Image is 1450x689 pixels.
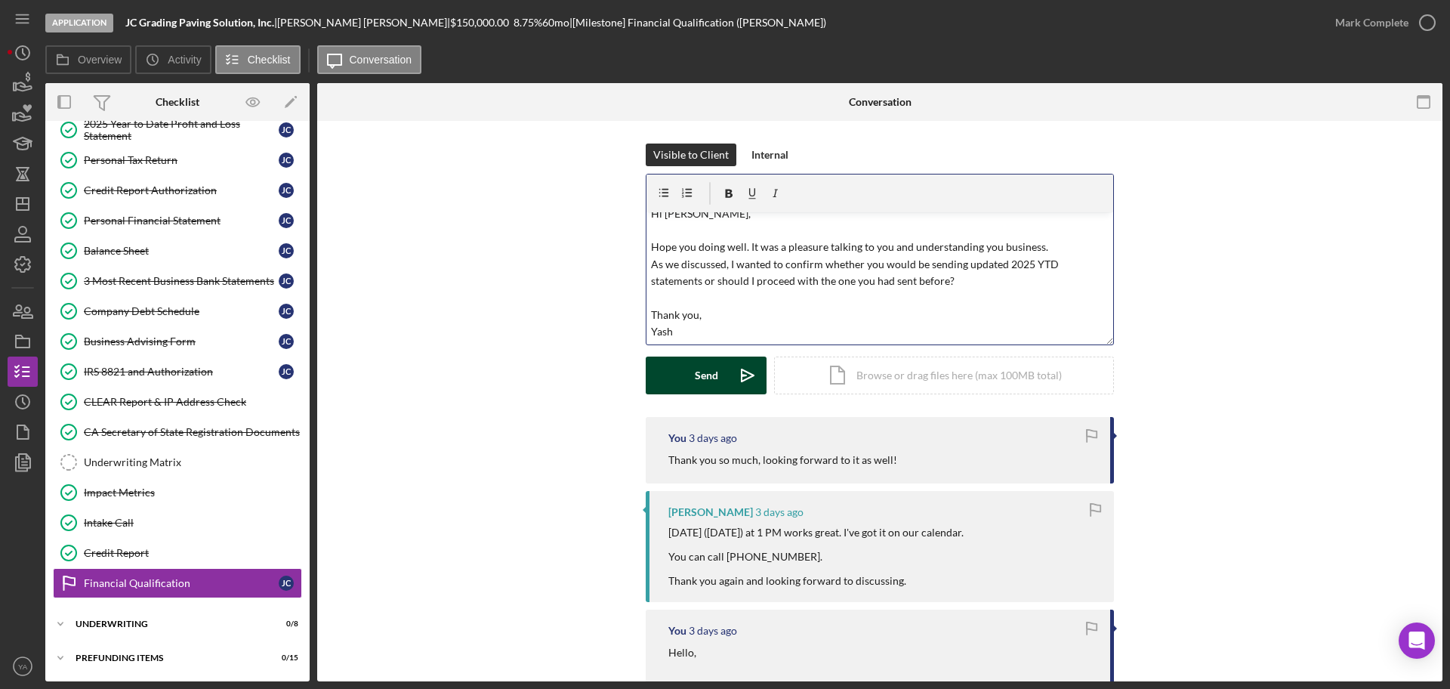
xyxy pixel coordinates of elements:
div: You [668,432,686,444]
div: Impact Metrics [84,487,301,499]
div: Prefunding Items [76,653,261,663]
time: 2025-08-26 19:15 [689,625,737,637]
text: YA [18,663,28,671]
div: [PERSON_NAME] [668,506,753,518]
button: Internal [744,144,796,166]
div: Send [695,357,718,394]
div: Intake Call [84,517,301,529]
a: Business Advising FormJC [53,326,302,357]
button: Overview [45,45,131,74]
div: CA Secretary of State Registration Documents [84,426,301,438]
div: Personal Financial Statement [84,215,279,227]
p: Hi [PERSON_NAME], Hope you doing well. It was a pleasure talking to you and understanding you bus... [651,205,1109,341]
div: CLEAR Report & IP Address Check [84,396,301,408]
div: Underwriting [76,619,261,629]
div: Application [45,14,113,32]
time: 2025-08-26 19:17 [755,506,804,518]
div: Conversation [849,96,912,108]
button: Activity [135,45,211,74]
a: 3 Most Recent Business Bank StatementsJC [53,266,302,296]
button: Conversation [317,45,422,74]
div: Credit Report [84,547,301,559]
label: Activity [168,54,201,66]
label: Conversation [350,54,412,66]
a: Underwriting Matrix [53,447,302,477]
div: | [125,17,277,29]
label: Overview [78,54,122,66]
div: Underwriting Matrix [84,456,301,468]
div: [DATE] ([DATE]) at 1 PM works great. I've got it on our calendar. You can call [PHONE_NUMBER]. Th... [668,527,966,587]
div: J C [279,364,294,379]
button: YA [8,651,38,681]
div: J C [279,153,294,168]
a: Personal Financial StatementJC [53,205,302,236]
button: Mark Complete [1320,8,1442,38]
div: Internal [751,144,788,166]
div: Personal Tax Return [84,154,279,166]
div: 60 mo [542,17,569,29]
a: Personal Tax ReturnJC [53,145,302,175]
div: Open Intercom Messenger [1399,623,1435,659]
label: Checklist [248,54,291,66]
div: You [668,625,686,637]
a: 2025 Year to Date Profit and Loss StatementJC [53,115,302,145]
div: Financial Qualification [84,577,279,589]
div: Credit Report Authorization [84,184,279,196]
div: 8.75 % [514,17,542,29]
div: Business Advising Form [84,335,279,348]
div: J C [279,334,294,349]
time: 2025-08-26 19:18 [689,432,737,444]
a: Credit Report [53,538,302,568]
div: Mark Complete [1335,8,1408,38]
div: J C [279,183,294,198]
a: Credit Report AuthorizationJC [53,175,302,205]
div: | [Milestone] Financial Qualification ([PERSON_NAME]) [569,17,826,29]
div: IRS 8821 and Authorization [84,366,279,378]
div: Company Debt Schedule [84,305,279,317]
a: CA Secretary of State Registration Documents [53,417,302,447]
a: IRS 8821 and AuthorizationJC [53,357,302,387]
button: Send [646,357,767,394]
a: Financial QualificationJC [53,568,302,598]
div: J C [279,243,294,258]
div: Balance Sheet [84,245,279,257]
div: $150,000.00 [450,17,514,29]
a: Intake Call [53,508,302,538]
div: J C [279,213,294,228]
a: Balance SheetJC [53,236,302,266]
div: J C [279,122,294,137]
div: 3 Most Recent Business Bank Statements [84,275,279,287]
div: Visible to Client [653,144,729,166]
div: 0 / 15 [271,653,298,663]
div: 0 / 8 [271,619,298,629]
a: CLEAR Report & IP Address Check [53,387,302,417]
a: Impact Metrics [53,477,302,508]
button: Checklist [215,45,301,74]
div: J C [279,576,294,591]
div: Checklist [156,96,199,108]
p: Thank you so much, looking forward to it as well! [668,452,897,468]
button: Visible to Client [646,144,736,166]
div: J C [279,273,294,289]
div: J C [279,304,294,319]
a: Company Debt ScheduleJC [53,296,302,326]
div: [PERSON_NAME] [PERSON_NAME] | [277,17,450,29]
b: JC Grading Paving Solution, Inc. [125,16,274,29]
div: 2025 Year to Date Profit and Loss Statement [84,118,279,142]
